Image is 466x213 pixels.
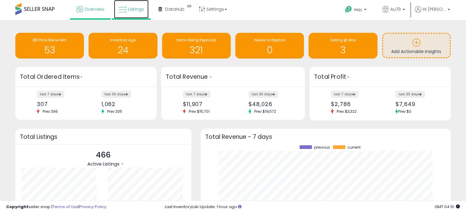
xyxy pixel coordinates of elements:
[186,109,213,114] span: Prev: $15,701
[101,101,146,107] div: 1,062
[87,161,119,167] span: Active Listings
[20,135,187,139] h3: Total Listings
[87,149,119,161] p: 466
[435,204,460,210] span: 2025-10-12 04:10 GMT
[390,6,401,12] span: Au79
[6,204,28,210] strong: Copyright
[248,91,278,98] label: last 30 days
[162,33,231,59] a: Items Being Repriced 321
[128,6,144,12] span: Listings
[238,205,241,209] i: Click here to read more about un-synced listings.
[334,109,360,114] span: Prev: $3,322
[89,33,157,59] a: Inventory Age 24
[391,48,441,55] span: Add Actionable Insights
[119,161,125,166] div: Tooltip anchor
[314,73,446,81] h3: Total Profit
[37,101,81,107] div: 307
[166,73,300,81] h3: Total Revenue
[312,45,374,55] h1: 3
[395,91,425,98] label: last 30 days
[254,37,285,43] span: Needs to Reprice
[331,101,375,107] div: $2,786
[398,109,411,114] span: Prev: $0
[40,109,61,114] span: Prev: 396
[248,101,294,107] div: $48,026
[79,204,106,210] a: Privacy Policy
[183,101,229,107] div: $11,907
[235,33,304,59] a: Needs to Reprice 0
[330,37,356,43] span: Selling @ Max
[238,45,301,55] h1: 0
[165,204,460,210] div: Last InventoryLab Update: 1 hour ago.
[184,3,195,9] div: Tooltip anchor
[6,204,106,210] div: seller snap | |
[18,45,81,55] h1: 53
[309,33,377,59] a: Selling @ Max 3
[395,101,440,107] div: $7,649
[104,109,125,114] span: Prev: 335
[33,37,66,43] span: BB Price Below Min
[101,91,131,98] label: last 30 days
[110,37,136,43] span: Inventory Age
[79,74,84,80] div: Tooltip anchor
[251,109,279,114] span: Prev: $19,572
[37,91,64,98] label: last 7 days
[345,6,352,13] i: Get Help
[208,74,213,80] div: Tooltip anchor
[176,37,216,43] span: Items Being Repriced
[331,91,358,98] label: last 7 days
[20,73,152,81] h3: Total Ordered Items
[415,6,450,20] a: Hi [PERSON_NAME]
[165,45,228,55] h1: 321
[205,135,446,139] h3: Total Revenue - 7 days
[314,145,330,150] span: previous
[52,204,78,210] a: Terms of Use
[165,6,184,12] span: DataHub
[423,6,446,12] span: Hi [PERSON_NAME]
[354,7,362,12] span: Help
[183,91,210,98] label: last 7 days
[92,45,154,55] h1: 24
[15,33,84,59] a: BB Price Below Min 53
[383,34,450,57] a: Add Actionable Insights
[84,6,104,12] span: Overview
[345,74,351,80] div: Tooltip anchor
[347,145,361,150] span: current
[340,1,373,20] a: Help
